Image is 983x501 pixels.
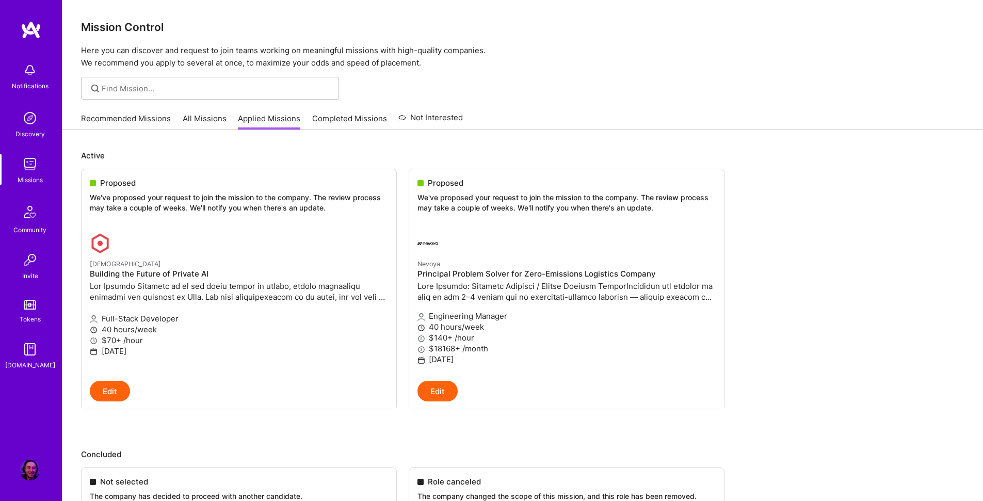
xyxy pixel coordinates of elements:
img: Invite [20,250,40,270]
button: Edit [90,381,130,401]
p: Engineering Manager [417,311,716,321]
img: Nevoya company logo [417,233,438,254]
div: Discovery [15,128,45,139]
button: Edit [417,381,458,401]
span: Proposed [100,177,136,188]
i: icon Clock [90,326,98,334]
a: Applied Missions [238,113,300,130]
small: Nevoya [417,260,440,268]
img: logo [21,21,41,39]
h4: Building the Future of Private AI [90,269,388,279]
img: discovery [20,108,40,128]
div: Notifications [12,80,49,91]
h3: Mission Control [81,21,964,34]
p: $18168+ /month [417,343,716,354]
a: All Missions [183,113,227,130]
p: Here you can discover and request to join teams working on meaningful missions with high-quality ... [81,44,964,69]
a: Completed Missions [312,113,387,130]
p: [DATE] [90,346,388,357]
i: icon MoneyGray [90,337,98,345]
a: Kynismos company logo[DEMOGRAPHIC_DATA]Building the Future of Private AILor Ipsumdo Sitametc ad e... [82,225,396,381]
span: Proposed [428,177,463,188]
img: Community [18,200,42,224]
i: icon Calendar [417,357,425,364]
div: [DOMAIN_NAME] [5,360,55,370]
i: icon MoneyGray [417,335,425,343]
small: [DEMOGRAPHIC_DATA] [90,260,161,268]
i: icon SearchGrey [89,83,101,94]
a: Not Interested [398,111,463,130]
p: Full-Stack Developer [90,313,388,324]
img: guide book [20,339,40,360]
div: Invite [22,270,38,281]
p: We've proposed your request to join the mission to the company. The review process may take a cou... [90,192,388,213]
input: Find Mission... [102,83,331,94]
p: 40 hours/week [90,324,388,335]
p: Active [81,150,964,161]
div: Tokens [20,314,41,325]
p: Concluded [81,449,964,460]
p: [DATE] [417,354,716,365]
p: $70+ /hour [90,335,388,346]
div: Community [13,224,46,235]
p: $140+ /hour [417,332,716,343]
p: 40 hours/week [417,321,716,332]
p: Lore Ipsumdo: Sitametc Adipisci / Elitse Doeiusm TemporIncididun utl etdolor ma aliq en adm 2–4 v... [417,281,716,302]
a: User Avatar [17,460,43,480]
i: icon MoneyGray [417,346,425,353]
i: icon Applicant [417,313,425,321]
p: Lor Ipsumdo Sitametc ad el sed doeiu tempor in utlabo, etdolo magnaaliqu enimadmi ven quisnost ex... [90,281,388,302]
p: We've proposed your request to join the mission to the company. The review process may take a cou... [417,192,716,213]
div: Missions [18,174,43,185]
img: teamwork [20,154,40,174]
a: Nevoya company logoNevoyaPrincipal Problem Solver for Zero-Emissions Logistics CompanyLore Ipsumd... [409,225,724,381]
img: tokens [24,300,36,310]
i: icon Applicant [90,315,98,323]
h4: Principal Problem Solver for Zero-Emissions Logistics Company [417,269,716,279]
img: User Avatar [20,460,40,480]
i: icon Calendar [90,348,98,355]
a: Recommended Missions [81,113,171,130]
i: icon Clock [417,324,425,332]
img: bell [20,60,40,80]
img: Kynismos company logo [90,233,110,254]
